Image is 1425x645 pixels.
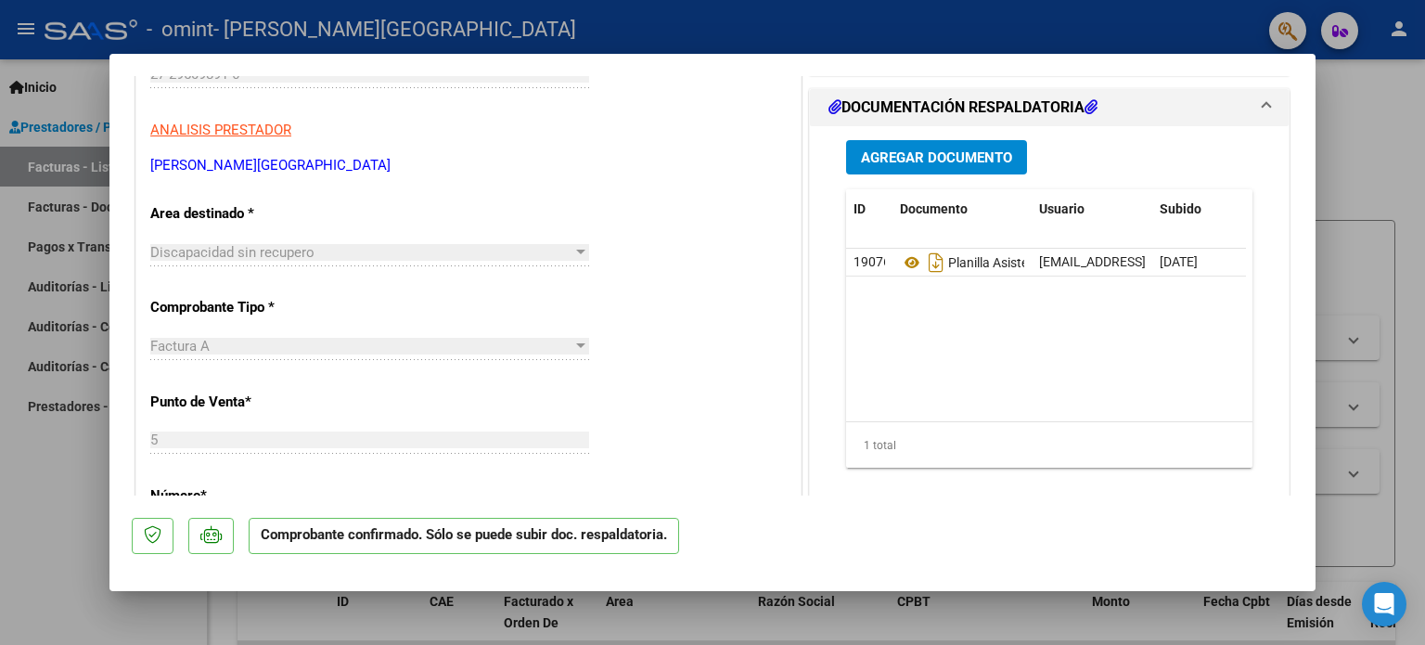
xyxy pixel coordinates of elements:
p: Comprobante Tipo * [150,297,341,318]
span: Subido [1160,201,1201,216]
i: Descargar documento [924,248,948,277]
div: Open Intercom Messenger [1362,582,1406,626]
h1: DOCUMENTACIÓN RESPALDATORIA [828,97,1098,119]
p: Número [150,485,341,507]
p: [PERSON_NAME][GEOGRAPHIC_DATA] [150,155,787,176]
mat-expansion-panel-header: DOCUMENTACIÓN RESPALDATORIA [810,89,1289,126]
datatable-header-cell: Acción [1245,189,1338,229]
span: Documento [900,201,968,216]
p: Punto de Venta [150,392,341,413]
datatable-header-cell: Subido [1152,189,1245,229]
div: 1 total [846,422,1252,469]
span: [DATE] [1160,254,1198,269]
span: Planilla Asistencia [900,255,1052,270]
span: ANALISIS PRESTADOR [150,122,291,138]
button: Agregar Documento [846,140,1027,174]
span: 19076 [854,254,891,269]
span: [EMAIL_ADDRESS][DOMAIN_NAME] - [PERSON_NAME] [1039,254,1354,269]
datatable-header-cell: ID [846,189,892,229]
span: Agregar Documento [861,149,1012,166]
p: Area destinado * [150,203,341,225]
div: DOCUMENTACIÓN RESPALDATORIA [810,126,1289,511]
span: ID [854,201,866,216]
span: Usuario [1039,201,1085,216]
p: Comprobante confirmado. Sólo se puede subir doc. respaldatoria. [249,518,679,554]
datatable-header-cell: Usuario [1032,189,1152,229]
span: Discapacidad sin recupero [150,244,315,261]
span: Factura A [150,338,210,355]
datatable-header-cell: Documento [892,189,1032,229]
